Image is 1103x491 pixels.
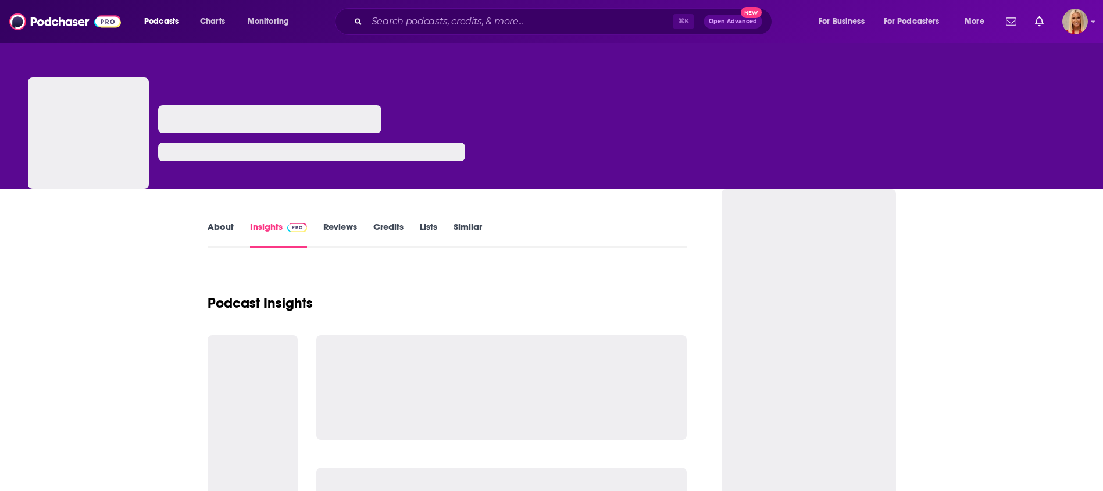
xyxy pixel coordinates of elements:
a: Charts [192,12,232,31]
span: Charts [200,13,225,30]
span: Open Advanced [709,19,757,24]
a: About [208,221,234,248]
a: Credits [373,221,404,248]
a: Show notifications dropdown [1030,12,1048,31]
span: New [741,7,762,18]
a: Show notifications dropdown [1001,12,1021,31]
button: Open AdvancedNew [704,15,762,29]
button: open menu [136,12,194,31]
span: For Podcasters [884,13,940,30]
span: ⌘ K [673,14,694,29]
div: Search podcasts, credits, & more... [346,8,783,35]
span: Podcasts [144,13,179,30]
a: Lists [420,221,437,248]
a: Reviews [323,221,357,248]
a: InsightsPodchaser Pro [250,221,308,248]
h1: Podcast Insights [208,294,313,312]
button: open menu [240,12,304,31]
span: For Business [819,13,865,30]
button: open menu [876,12,956,31]
img: User Profile [1062,9,1088,34]
button: open menu [956,12,999,31]
a: Similar [454,221,482,248]
img: Podchaser - Follow, Share and Rate Podcasts [9,10,121,33]
span: More [965,13,984,30]
button: Show profile menu [1062,9,1088,34]
img: Podchaser Pro [287,223,308,232]
span: Logged in as KymberleeBolden [1062,9,1088,34]
button: open menu [811,12,879,31]
span: Monitoring [248,13,289,30]
input: Search podcasts, credits, & more... [367,12,673,31]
